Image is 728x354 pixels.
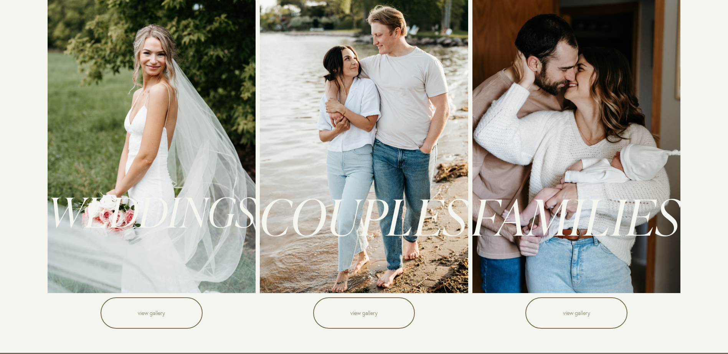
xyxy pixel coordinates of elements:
span: FAMILIES [472,182,681,248]
a: view gallery [525,297,627,329]
a: view gallery [101,297,203,329]
span: WEDDINGS [48,184,256,238]
span: COUPLES [260,182,468,248]
a: view gallery [313,297,415,329]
